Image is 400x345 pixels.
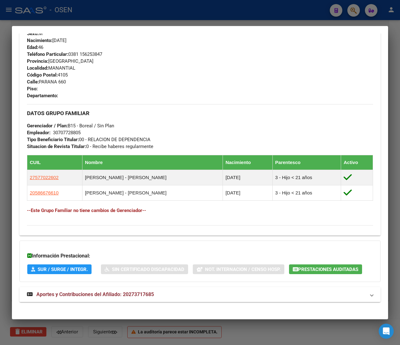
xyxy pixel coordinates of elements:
[30,175,59,180] span: 27577022602
[27,72,58,78] strong: Código Postal:
[27,65,75,71] span: MANANTIAL
[27,144,86,149] strong: Situacion de Revista Titular:
[27,58,48,64] strong: Provincia:
[27,58,93,64] span: [GEOGRAPHIC_DATA]
[27,86,38,92] strong: Piso:
[82,185,223,200] td: [PERSON_NAME] - [PERSON_NAME]
[27,51,102,57] span: 0381 156253847
[27,45,43,50] span: 46
[27,51,68,57] strong: Teléfono Particular:
[27,38,66,43] span: [DATE]
[223,155,272,170] th: Nacimiento
[27,65,48,71] strong: Localidad:
[27,130,50,135] strong: Empleador:
[379,324,394,339] div: Open Intercom Messenger
[27,155,82,170] th: CUIL
[341,155,373,170] th: Activo
[27,137,150,142] span: 00 - RELACION DE DEPENDENCIA
[223,185,272,200] td: [DATE]
[205,267,281,272] span: Not. Internacion / Censo Hosp.
[27,207,373,214] h4: --Este Grupo Familiar no tiene cambios de Gerenciador--
[223,170,272,185] td: [DATE]
[272,155,341,170] th: Parentesco
[27,252,373,260] h3: Información Prestacional:
[36,291,154,297] span: Aportes y Contribuciones del Afiliado: 20273717685
[112,267,184,272] span: Sin Certificado Discapacidad
[30,190,59,195] span: 20586676610
[27,144,153,149] span: 0 - Recibe haberes regularmente
[27,79,66,85] span: PARANA 660
[27,79,39,85] strong: Calle:
[289,264,362,274] button: Prestaciones Auditadas
[82,170,223,185] td: [PERSON_NAME] - [PERSON_NAME]
[53,129,81,136] div: 30707728805
[27,137,79,142] strong: Tipo Beneficiario Titular:
[27,93,58,98] strong: Departamento:
[272,170,341,185] td: 3 - Hijo < 21 años
[19,287,381,302] mat-expansion-panel-header: Aportes y Contribuciones del Afiliado: 20273717685
[27,264,92,274] button: SUR / SURGE / INTEGR.
[193,264,284,274] button: Not. Internacion / Censo Hosp.
[27,110,373,117] h3: DATOS GRUPO FAMILIAR
[27,31,39,36] strong: Sexo:
[27,31,43,36] span: M
[27,45,38,50] strong: Edad:
[82,155,223,170] th: Nombre
[101,264,188,274] button: Sin Certificado Discapacidad
[27,123,68,129] strong: Gerenciador / Plan:
[27,72,68,78] span: 4105
[27,38,52,43] strong: Nacimiento:
[272,185,341,200] td: 3 - Hijo < 21 años
[27,123,114,129] span: B15 - Boreal / Sin Plan
[38,267,88,272] span: SUR / SURGE / INTEGR.
[298,267,358,272] span: Prestaciones Auditadas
